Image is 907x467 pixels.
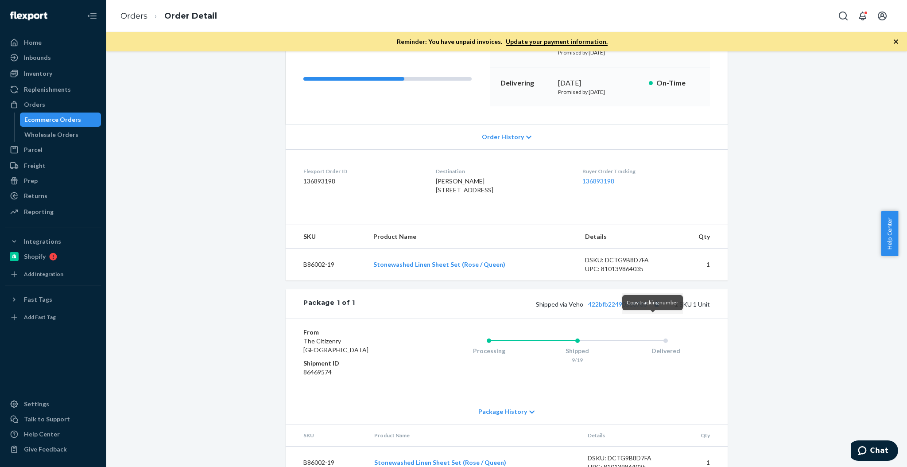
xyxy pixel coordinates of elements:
div: Returns [24,191,47,200]
th: Product Name [366,225,578,249]
a: Shopify [5,249,101,264]
div: Replenishments [24,85,71,94]
a: Home [5,35,101,50]
div: Add Integration [24,270,63,278]
div: DSKU: DCTG9B8D7FA [585,256,668,265]
dt: Buyer Order Tracking [582,167,710,175]
div: 9/19 [533,356,622,364]
th: Details [581,424,678,447]
span: Shipped via Veho [536,300,662,308]
div: Settings [24,400,49,409]
p: Reminder: You have unpaid invoices. [397,37,608,46]
p: Promised by [DATE] [558,49,642,56]
img: Flexport logo [10,12,47,20]
dd: 136893198 [303,177,422,186]
a: 136893198 [582,177,614,185]
div: Parcel [24,145,43,154]
div: Ecommerce Orders [24,115,81,124]
a: Stonewashed Linen Sheet Set (Rose / Queen) [374,459,506,466]
p: On-Time [656,78,699,88]
a: 422bfb224905e07d8 [588,300,647,308]
a: Replenishments [5,82,101,97]
th: Product Name [367,424,581,447]
div: Home [24,38,42,47]
div: Wholesale Orders [24,130,78,139]
div: 1 SKU 1 Unit [355,298,710,310]
div: Help Center [24,430,60,439]
button: Talk to Support [5,412,101,426]
dt: Destination [436,167,568,175]
div: [DATE] [558,78,642,88]
ol: breadcrumbs [113,3,224,29]
dt: Shipment ID [303,359,409,368]
p: Delivering [500,78,551,88]
a: Returns [5,189,101,203]
div: DSKU: DCTG9B8D7FA [588,454,671,463]
a: Freight [5,159,101,173]
th: Qty [678,424,728,447]
div: Give Feedback [24,445,67,454]
button: Open account menu [873,7,891,25]
a: Stonewashed Linen Sheet Set (Rose / Queen) [373,261,505,268]
div: UPC: 810139864035 [585,265,668,273]
a: Settings [5,397,101,411]
a: Inbounds [5,51,101,65]
div: Add Fast Tag [24,313,56,321]
div: Prep [24,176,38,185]
div: Reporting [24,207,54,216]
th: SKU [286,225,366,249]
span: Copy tracking number [627,299,678,306]
a: Inventory [5,66,101,81]
a: Order Detail [164,11,217,21]
td: 1 [675,249,728,281]
dd: 86469574 [303,368,409,377]
th: Details [578,225,675,249]
a: Add Integration [5,267,101,281]
button: Open Search Box [834,7,852,25]
a: Help Center [5,427,101,441]
span: [PERSON_NAME] [STREET_ADDRESS] [436,177,493,194]
div: Fast Tags [24,295,52,304]
a: Prep [5,174,101,188]
div: Freight [24,161,46,170]
iframe: Opens a widget where you can chat to one of our agents [851,440,898,463]
div: Inventory [24,69,52,78]
span: Package History [478,407,527,416]
a: Ecommerce Orders [20,113,101,127]
button: Give Feedback [5,442,101,456]
div: Inbounds [24,53,51,62]
div: Delivered [621,346,710,355]
div: Package 1 of 1 [303,298,355,310]
td: B86002-19 [286,249,366,281]
span: The Citizenry [GEOGRAPHIC_DATA] [303,337,368,354]
a: Parcel [5,143,101,157]
dt: Flexport Order ID [303,167,422,175]
dt: From [303,328,409,337]
a: Reporting [5,205,101,219]
p: Promised by [DATE] [558,88,642,96]
a: Orders [120,11,147,21]
th: Qty [675,225,728,249]
div: Shopify [24,252,46,261]
div: Talk to Support [24,415,70,424]
a: Add Fast Tag [5,310,101,324]
button: Fast Tags [5,292,101,307]
div: Processing [445,346,533,355]
button: Help Center [881,211,898,256]
button: Open notifications [854,7,872,25]
a: Orders [5,97,101,112]
a: Update your payment information. [506,38,608,46]
th: SKU [286,424,367,447]
div: Orders [24,100,45,109]
button: Close Navigation [83,7,101,25]
button: Integrations [5,234,101,249]
a: Wholesale Orders [20,128,101,142]
span: Order History [482,132,524,141]
div: Shipped [533,346,622,355]
div: Integrations [24,237,61,246]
